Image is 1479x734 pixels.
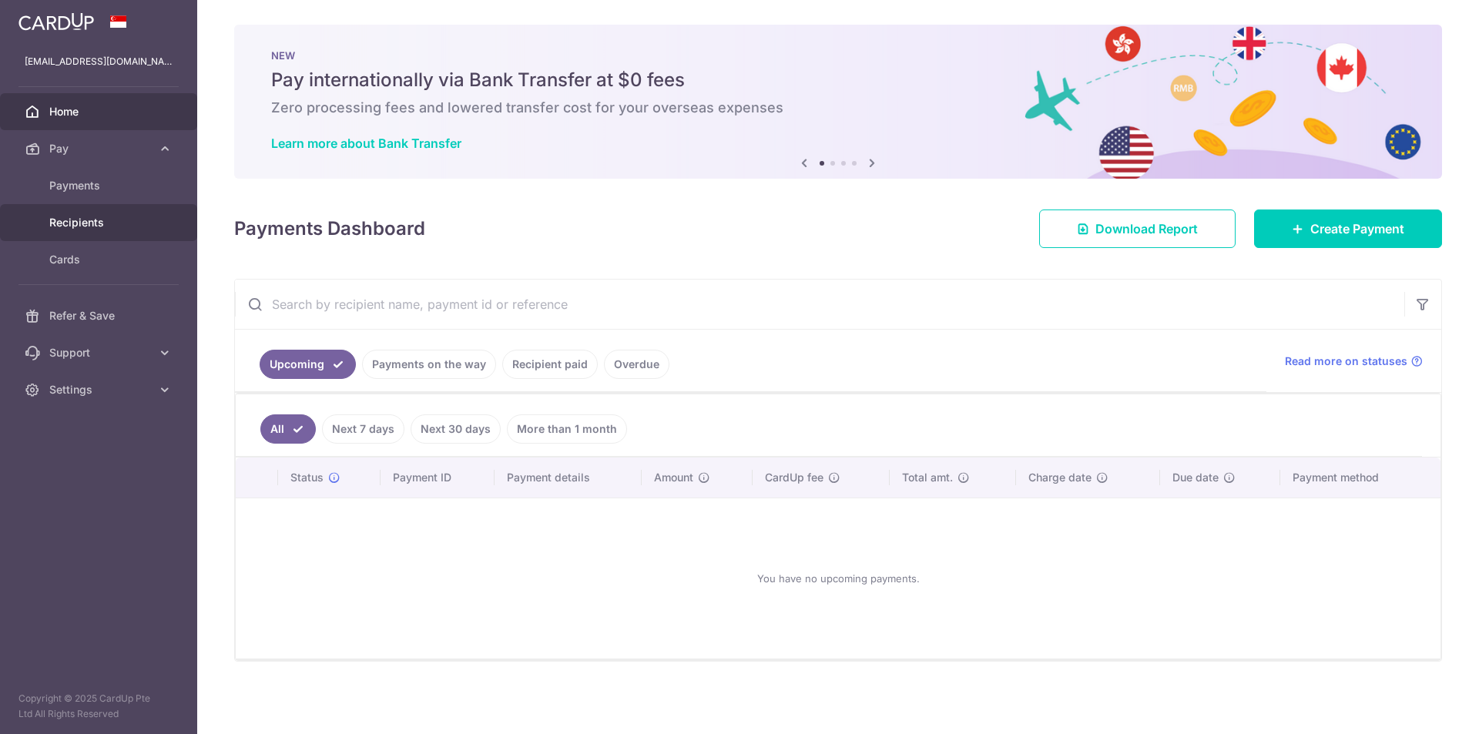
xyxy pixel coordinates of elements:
[49,178,151,193] span: Payments
[765,470,823,485] span: CardUp fee
[290,470,324,485] span: Status
[49,252,151,267] span: Cards
[604,350,669,379] a: Overdue
[271,99,1405,117] h6: Zero processing fees and lowered transfer cost for your overseas expenses
[507,414,627,444] a: More than 1 month
[902,470,953,485] span: Total amt.
[1280,457,1440,498] th: Payment method
[411,414,501,444] a: Next 30 days
[49,215,151,230] span: Recipients
[260,350,356,379] a: Upcoming
[234,215,425,243] h4: Payments Dashboard
[362,350,496,379] a: Payments on the way
[49,141,151,156] span: Pay
[654,470,693,485] span: Amount
[1310,220,1404,238] span: Create Payment
[49,308,151,323] span: Refer & Save
[49,104,151,119] span: Home
[235,280,1404,329] input: Search by recipient name, payment id or reference
[322,414,404,444] a: Next 7 days
[1254,209,1442,248] a: Create Payment
[49,382,151,397] span: Settings
[260,414,316,444] a: All
[1095,220,1198,238] span: Download Report
[234,25,1442,179] img: Bank transfer banner
[502,350,598,379] a: Recipient paid
[271,136,461,151] a: Learn more about Bank Transfer
[271,49,1405,62] p: NEW
[18,12,94,31] img: CardUp
[1028,470,1092,485] span: Charge date
[381,457,495,498] th: Payment ID
[1285,354,1423,369] a: Read more on statuses
[1039,209,1236,248] a: Download Report
[1285,354,1407,369] span: Read more on statuses
[49,345,151,360] span: Support
[271,68,1405,92] h5: Pay internationally via Bank Transfer at $0 fees
[254,511,1422,646] div: You have no upcoming payments.
[25,54,173,69] p: [EMAIL_ADDRESS][DOMAIN_NAME]
[495,457,642,498] th: Payment details
[1172,470,1219,485] span: Due date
